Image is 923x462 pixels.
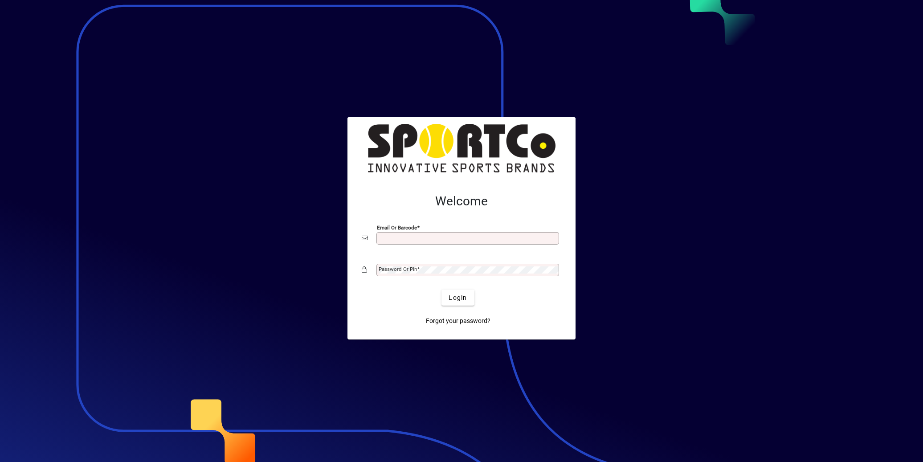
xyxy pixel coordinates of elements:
h2: Welcome [362,194,561,209]
button: Login [441,290,474,306]
span: Login [449,293,467,303]
mat-label: Email or Barcode [377,225,417,231]
a: Forgot your password? [422,313,494,329]
span: Forgot your password? [426,316,490,326]
mat-label: Password or Pin [379,266,417,272]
